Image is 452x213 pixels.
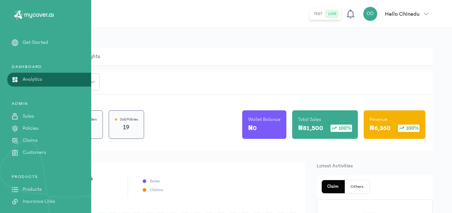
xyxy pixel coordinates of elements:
p: 19 [115,122,138,133]
div: 100% [331,125,352,132]
p: Customers [23,149,46,156]
p: Hello Chinedu [385,9,420,18]
button: COHello Chinedu [363,7,433,21]
p: Insurance Links [23,198,55,205]
p: Total Sales [298,116,321,123]
div: 100% [398,125,420,132]
p: Policies [23,125,38,132]
div: CO [363,7,378,21]
p: Analytics [23,76,42,83]
p: Claims [150,187,163,193]
p: Get Started [23,39,48,46]
p: Wallet Balance [248,116,281,123]
p: Products [23,186,42,193]
p: ₦0 [248,123,257,133]
p: Claims [23,137,38,144]
p: Revenue [370,116,387,123]
button: Others [345,180,370,193]
p: Sold Policies [120,117,138,122]
button: Claim [322,180,345,193]
p: Latest Activities [317,162,433,170]
p: Sales [150,178,160,184]
button: test [311,9,325,18]
p: ₦81,500 [298,123,323,133]
p: Sales [23,113,34,120]
button: live [325,9,339,18]
p: ₦6,360 [370,123,391,133]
